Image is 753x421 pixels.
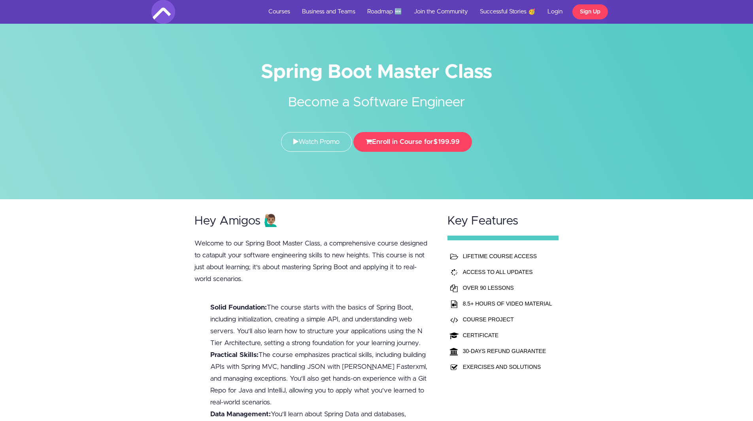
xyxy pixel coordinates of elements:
b: Data Management: [210,411,271,417]
td: ACCESS TO ALL UPDATES [461,264,554,280]
button: Enroll in Course for$199.99 [353,132,472,152]
h2: Become a Software Engineer [228,81,525,112]
p: Welcome to our Spring Boot Master Class, a comprehensive course designed to catapult your softwar... [194,238,432,285]
h2: Hey Amigos 🙋🏽‍♂️ [194,215,432,228]
td: 8.5+ HOURS OF VIDEO MATERIAL [461,296,554,312]
td: COURSE PROJECT [461,312,554,327]
td: OVER 90 LESSONS [461,280,554,296]
td: LIFETIME COURSE ACCESS [461,248,554,264]
b: Practical Skills: [210,351,259,358]
td: CERTIFICATE [461,327,554,343]
h1: Spring Boot Master Class [151,63,602,81]
li: The course emphasizes practical skills, including building APIs with Spring MVC, handling JSON wi... [210,349,432,408]
td: 30-DAYS REFUND GUARANTEE [461,343,554,359]
li: The course starts with the basics of Spring Boot, including initialization, creating a simple API... [210,302,432,349]
span: $199.99 [433,138,460,145]
a: Watch Promo [281,132,352,152]
h2: Key Features [447,215,559,228]
td: EXERCISES AND SOLUTIONS [461,359,554,375]
a: Sign Up [572,4,608,19]
b: Solid Foundation: [210,304,267,311]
